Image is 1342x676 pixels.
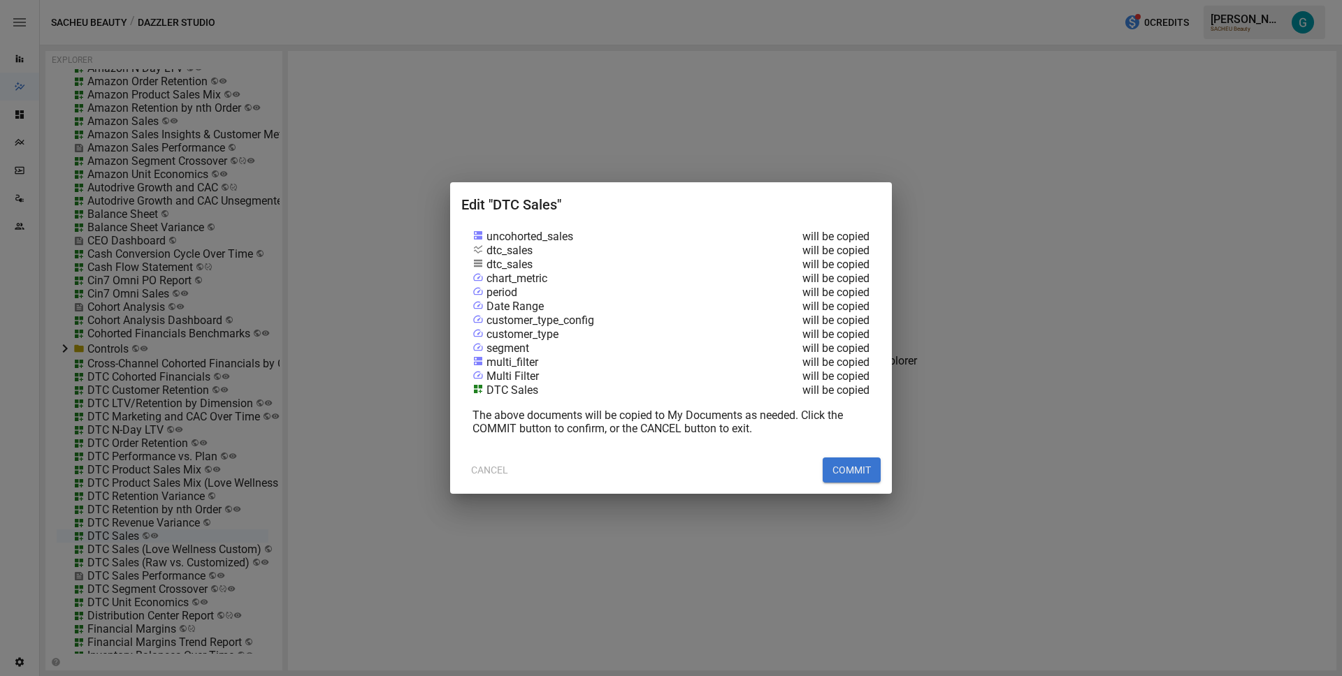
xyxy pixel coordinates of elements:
[737,258,870,272] div: will be copied
[486,244,533,258] div: dtc_sales
[486,383,538,397] div: DTC Sales
[486,328,558,341] div: customer_type
[486,314,594,328] div: customer_type_config
[737,341,870,355] div: will be copied
[486,341,529,355] div: segment
[486,355,538,369] div: multi_filter
[737,314,870,328] div: will be copied
[737,286,870,300] div: will be copied
[737,355,870,369] div: will be copied
[737,230,870,244] div: will be copied
[737,369,870,383] div: will be copied
[486,300,544,314] div: Date Range
[823,457,881,483] button: COMMIT
[486,230,573,244] div: uncohorted_sales
[737,383,870,397] div: will be copied
[461,193,881,230] h2: Edit "DTC Sales"
[737,328,870,341] div: will be copied
[472,409,870,435] div: The above documents will be copied to My Documents as needed. Click the COMMIT button to confirm,...
[486,258,533,272] div: dtc_sales
[461,457,518,483] button: CANCEL
[737,300,870,314] div: will be copied
[737,272,870,286] div: will be copied
[737,244,870,258] div: will be copied
[486,272,547,286] div: chart_metric
[486,286,517,300] div: period
[486,369,539,383] div: Multi Filter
